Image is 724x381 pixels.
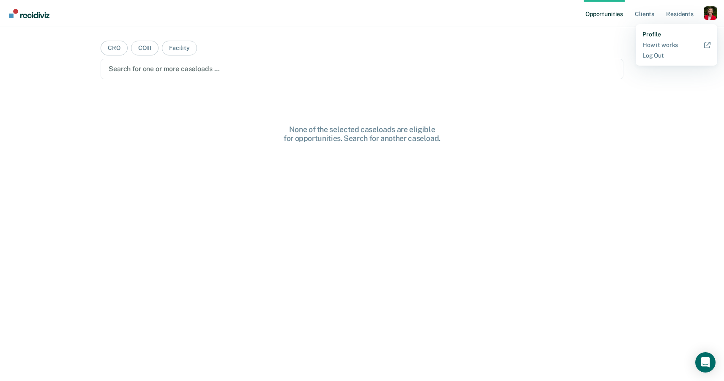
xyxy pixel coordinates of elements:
[695,352,716,373] div: Open Intercom Messenger
[227,125,497,143] div: None of the selected caseloads are eligible for opportunities. Search for another caseload.
[131,41,158,55] button: COIII
[704,6,717,20] button: Profile dropdown button
[101,41,128,55] button: CRO
[642,41,710,49] a: How it works
[9,9,49,18] img: Recidiviz
[162,41,197,55] button: Facility
[642,31,710,38] a: Profile
[642,52,710,59] a: Log Out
